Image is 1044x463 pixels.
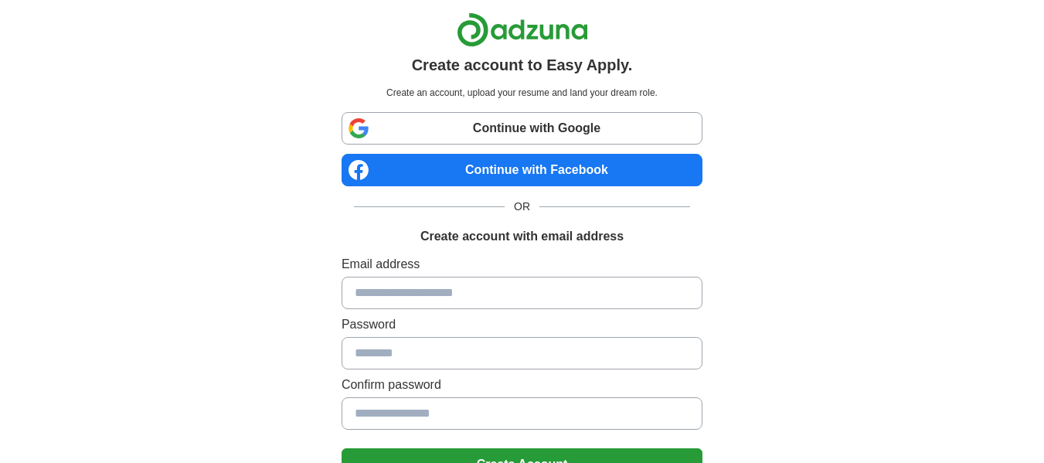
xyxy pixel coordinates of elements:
[342,154,702,186] a: Continue with Facebook
[342,315,702,334] label: Password
[345,86,699,100] p: Create an account, upload your resume and land your dream role.
[420,227,624,246] h1: Create account with email address
[505,199,539,215] span: OR
[412,53,633,77] h1: Create account to Easy Apply.
[457,12,588,47] img: Adzuna logo
[342,255,702,274] label: Email address
[342,376,702,394] label: Confirm password
[342,112,702,145] a: Continue with Google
